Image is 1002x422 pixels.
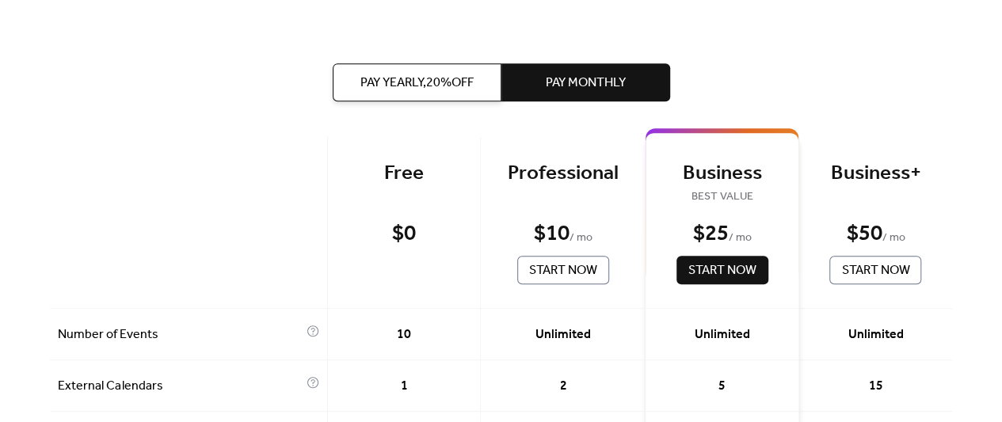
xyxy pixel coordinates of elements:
[58,377,303,396] span: External Calendars
[882,229,905,248] span: / mo
[695,325,750,344] span: Unlimited
[401,377,408,396] span: 1
[570,229,592,248] span: / mo
[546,74,626,93] span: Pay Monthly
[517,256,609,284] button: Start Now
[534,220,570,248] div: $ 10
[397,325,411,344] span: 10
[823,161,928,187] div: Business+
[559,377,566,396] span: 2
[829,256,921,284] button: Start Now
[868,377,882,396] span: 15
[535,325,591,344] span: Unlimited
[688,261,756,280] span: Start Now
[669,188,775,207] span: BEST VALUE
[352,161,457,187] div: Free
[58,325,303,344] span: Number of Events
[841,261,909,280] span: Start Now
[333,63,501,101] button: Pay Yearly,20%off
[669,161,775,187] div: Business
[676,256,768,284] button: Start Now
[846,220,882,248] div: $ 50
[848,325,903,344] span: Unlimited
[529,261,597,280] span: Start Now
[693,220,729,248] div: $ 25
[501,63,670,101] button: Pay Monthly
[392,220,416,248] div: $ 0
[729,229,752,248] span: / mo
[505,161,621,187] div: Professional
[360,74,474,93] span: Pay Yearly, 20% off
[718,377,726,396] span: 5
